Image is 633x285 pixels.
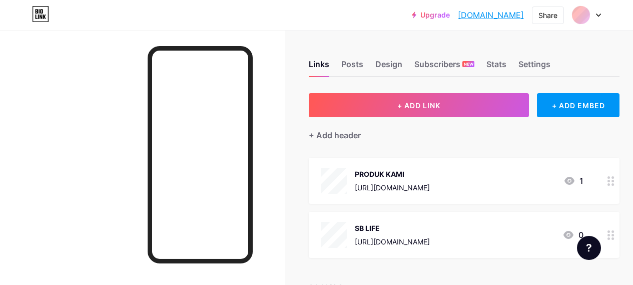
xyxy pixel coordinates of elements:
[309,58,329,76] div: Links
[355,223,430,233] div: SB LIFE
[538,10,557,21] div: Share
[355,182,430,193] div: [URL][DOMAIN_NAME]
[563,175,583,187] div: 1
[414,58,474,76] div: Subscribers
[537,93,619,117] div: + ADD EMBED
[309,93,529,117] button: + ADD LINK
[464,61,473,67] span: NEW
[518,58,550,76] div: Settings
[397,101,440,110] span: + ADD LINK
[355,169,430,179] div: PRODUK KAMI
[486,58,506,76] div: Stats
[458,9,524,21] a: [DOMAIN_NAME]
[562,229,583,241] div: 0
[412,11,450,19] a: Upgrade
[355,236,430,247] div: [URL][DOMAIN_NAME]
[375,58,402,76] div: Design
[309,129,361,141] div: + Add header
[341,58,363,76] div: Posts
